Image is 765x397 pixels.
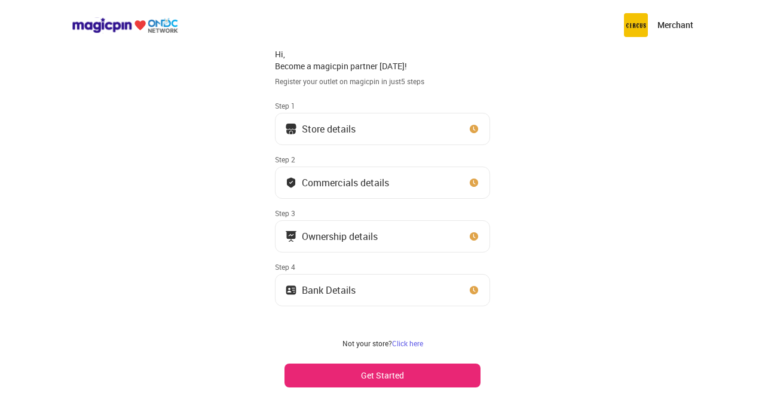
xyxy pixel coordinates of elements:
[275,101,490,110] div: Step 1
[285,123,297,135] img: storeIcon.9b1f7264.svg
[657,19,693,31] p: Merchant
[275,113,490,145] button: Store details
[275,155,490,164] div: Step 2
[275,274,490,306] button: Bank Details
[302,287,356,293] div: Bank Details
[275,208,490,218] div: Step 3
[342,338,392,348] span: Not your store?
[302,233,378,239] div: Ownership details
[285,284,297,296] img: ownership_icon.37569ceb.svg
[72,17,178,33] img: ondc-logo-new-small.8a59708e.svg
[468,177,480,189] img: clock_icon_new.67dbf243.svg
[302,126,356,132] div: Store details
[468,123,480,135] img: clock_icon_new.67dbf243.svg
[275,220,490,253] button: Ownership details
[275,48,490,72] div: Hi, Become a magicpin partner [DATE]!
[624,13,648,37] img: circus.b677b59b.png
[285,177,297,189] img: bank_details_tick.fdc3558c.svg
[468,230,480,242] img: clock_icon_new.67dbf243.svg
[285,230,297,242] img: commercials_icon.983f7837.svg
[468,284,480,296] img: clock_icon_new.67dbf243.svg
[392,338,423,348] a: Click here
[275,167,490,199] button: Commercials details
[275,262,490,272] div: Step 4
[284,364,481,387] button: Get Started
[302,180,389,186] div: Commercials details
[275,76,490,87] div: Register your outlet on magicpin in just 5 steps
